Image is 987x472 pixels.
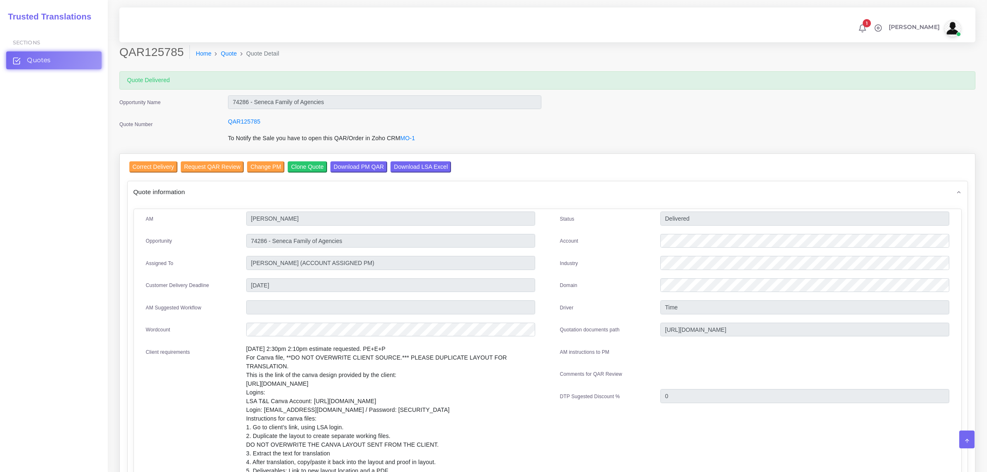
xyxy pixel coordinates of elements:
label: Opportunity Name [119,99,161,106]
a: QAR125785 [228,118,260,125]
input: Change PM [247,161,284,173]
li: Quote Detail [237,49,279,58]
a: Quote [221,49,237,58]
h2: QAR125785 [119,45,190,59]
label: DTP Sugested Discount % [560,393,620,400]
input: Download LSA Excel [390,161,451,173]
label: Comments for QAR Review [560,370,622,378]
label: Opportunity [146,237,172,245]
input: pm [246,256,535,270]
span: Quotes [27,56,51,65]
a: MO-1 [400,135,415,141]
label: AM instructions to PM [560,348,610,356]
input: Download PM QAR [330,161,387,173]
a: Quotes [6,51,102,69]
label: Assigned To [146,260,174,267]
div: Quote Delivered [119,71,975,90]
label: Driver [560,304,574,311]
label: Status [560,215,575,223]
span: [PERSON_NAME] [889,24,940,30]
label: Customer Delivery Deadline [146,282,209,289]
label: Client requirements [146,348,190,356]
h2: Trusted Translations [2,12,91,22]
a: 1 [855,24,870,33]
input: Request QAR Review [181,161,244,173]
label: Domain [560,282,577,289]
label: Quote Number [119,121,153,128]
img: avatar [944,20,961,36]
span: Quote information [133,187,185,197]
div: Quote information [128,181,968,202]
input: Correct Delivery [129,161,177,173]
label: Industry [560,260,578,267]
span: 1 [863,19,871,27]
label: AM Suggested Workflow [146,304,201,311]
label: Quotation documents path [560,326,620,333]
label: Wordcount [146,326,170,333]
label: AM [146,215,153,223]
div: To Notify the Sale you have to open this QAR/Order in Zoho CRM [222,134,548,148]
input: Clone Quote [288,161,327,173]
a: [PERSON_NAME]avatar [885,20,964,36]
a: Trusted Translations [2,10,91,24]
a: Home [196,49,211,58]
label: Account [560,237,578,245]
span: Sections [13,39,40,46]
